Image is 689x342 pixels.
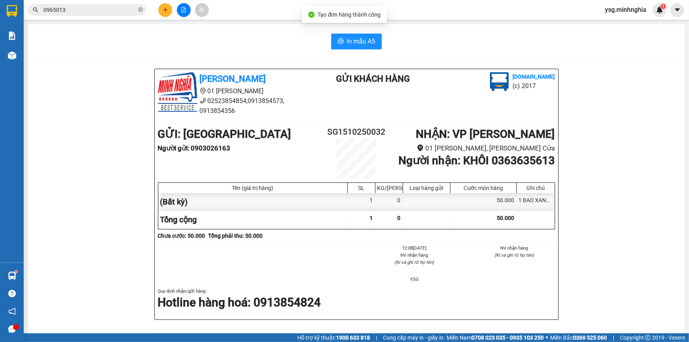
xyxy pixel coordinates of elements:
div: Ghi chú [519,185,553,191]
span: check-circle [308,11,315,18]
img: icon-new-feature [656,6,663,13]
span: ⚪️ [546,336,548,339]
span: file-add [181,7,186,13]
span: printer [338,38,344,45]
span: phone [200,98,206,104]
input: Tìm tên, số ĐT hoặc mã đơn [43,6,137,14]
span: question-circle [8,290,16,297]
img: warehouse-icon [8,51,16,60]
strong: 0708 023 035 - 0935 103 250 [471,334,544,341]
b: Chưa cước : 50.000 [158,233,205,239]
span: notification [8,308,16,315]
span: 1 [370,215,373,221]
button: printerIn mẫu A5 [331,34,382,49]
li: NV nhận hàng [374,252,455,259]
span: copyright [645,335,651,340]
span: Miền Nam [447,333,544,342]
li: YSG [374,276,455,283]
b: Người gửi : 0903026163 [158,144,231,152]
span: | [613,333,614,342]
div: Loại hàng gửi [405,185,448,191]
div: (Bất kỳ) [158,193,348,211]
img: solution-icon [8,32,16,40]
span: environment [417,145,424,151]
b: Gửi khách hàng [336,74,410,84]
i: (Kí và ghi rõ họ tên) [495,252,534,258]
button: file-add [177,3,191,17]
span: environment [200,88,206,94]
span: Hỗ trợ kỹ thuật: [297,333,370,342]
div: 0 [375,193,403,211]
b: [PERSON_NAME] [200,74,266,84]
span: In mẫu A5 [347,36,375,46]
li: 01 [PERSON_NAME], [PERSON_NAME] Cửa [389,143,555,154]
div: KG/[PERSON_NAME] [377,185,401,191]
b: GỬI : [GEOGRAPHIC_DATA] [158,128,291,141]
button: caret-down [670,3,684,17]
div: Tên (giá trị hàng) [160,185,345,191]
sup: 1 [15,271,17,273]
button: aim [195,3,209,17]
li: 12:08[DATE] [374,244,455,252]
b: NHẬN : VP [PERSON_NAME] [416,128,555,141]
span: 1 [662,4,665,9]
img: logo.jpg [490,72,509,91]
span: Miền Bắc [550,333,607,342]
div: 1 [348,193,375,211]
span: plus [163,7,168,13]
div: Quy định nhận/gửi hàng : [158,288,555,311]
li: (c) 2017 [513,81,555,91]
div: Cước món hàng [452,185,514,191]
button: plus [158,3,172,17]
span: 50.000 [497,215,514,221]
span: | [376,333,377,342]
li: NV nhận hàng [474,244,555,252]
span: Tổng cộng [160,215,197,224]
li: 02523854854,0913854573, 0913854356 [158,96,305,116]
span: message [8,325,16,333]
strong: 1900 633 818 [336,334,370,341]
b: [DOMAIN_NAME] [513,73,555,80]
sup: 1 [661,4,666,9]
span: close-circle [138,7,143,12]
h2: SG1510250032 [323,126,390,139]
div: 1 BAO XANH LÒNG MÁY GIẶT [517,193,555,211]
img: logo.jpg [158,72,197,112]
img: warehouse-icon [8,272,16,280]
span: close-circle [138,6,143,14]
strong: 0369 525 060 [573,334,607,341]
div: 50.000 [451,193,517,211]
i: (Kí và ghi rõ họ tên) [394,259,434,265]
span: 0 [398,215,401,221]
img: logo-vxr [7,5,17,17]
b: Người nhận : KHÔI 0363635613 [398,154,555,167]
span: search [33,7,38,13]
span: ysg.minhnghia [599,5,653,15]
strong: Hotline hàng hoá: 0913854824 [158,295,321,309]
li: 01 [PERSON_NAME] [158,86,305,96]
span: Tạo đơn hàng thành công [318,11,381,18]
span: caret-down [674,6,681,13]
div: SL [350,185,373,191]
span: aim [199,7,205,13]
span: Cung cấp máy in - giấy in: [383,333,445,342]
b: Tổng phải thu: 50.000 [208,233,263,239]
